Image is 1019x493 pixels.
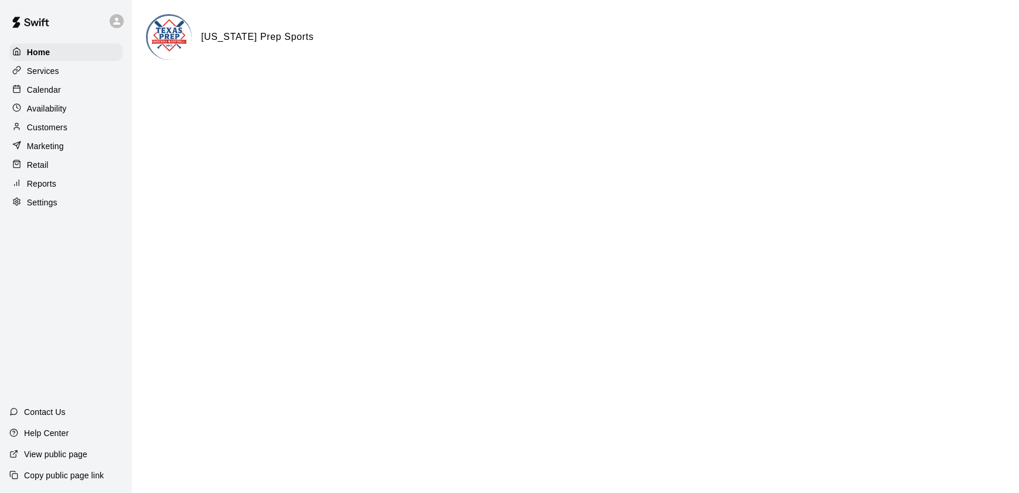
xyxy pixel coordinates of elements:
[9,175,123,193] a: Reports
[27,178,56,190] p: Reports
[27,65,59,77] p: Services
[9,137,123,155] a: Marketing
[9,81,123,99] a: Calendar
[9,62,123,80] a: Services
[24,470,104,481] p: Copy public page link
[9,43,123,61] a: Home
[148,16,192,60] img: Texas Prep Sports logo
[24,427,69,439] p: Help Center
[201,29,314,45] h6: [US_STATE] Prep Sports
[27,84,61,96] p: Calendar
[27,197,57,208] p: Settings
[9,194,123,211] a: Settings
[27,121,67,133] p: Customers
[24,406,66,418] p: Contact Us
[27,159,49,171] p: Retail
[27,140,64,152] p: Marketing
[9,156,123,174] a: Retail
[9,100,123,117] a: Availability
[9,119,123,136] a: Customers
[24,448,87,460] p: View public page
[27,103,67,114] p: Availability
[27,46,50,58] p: Home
